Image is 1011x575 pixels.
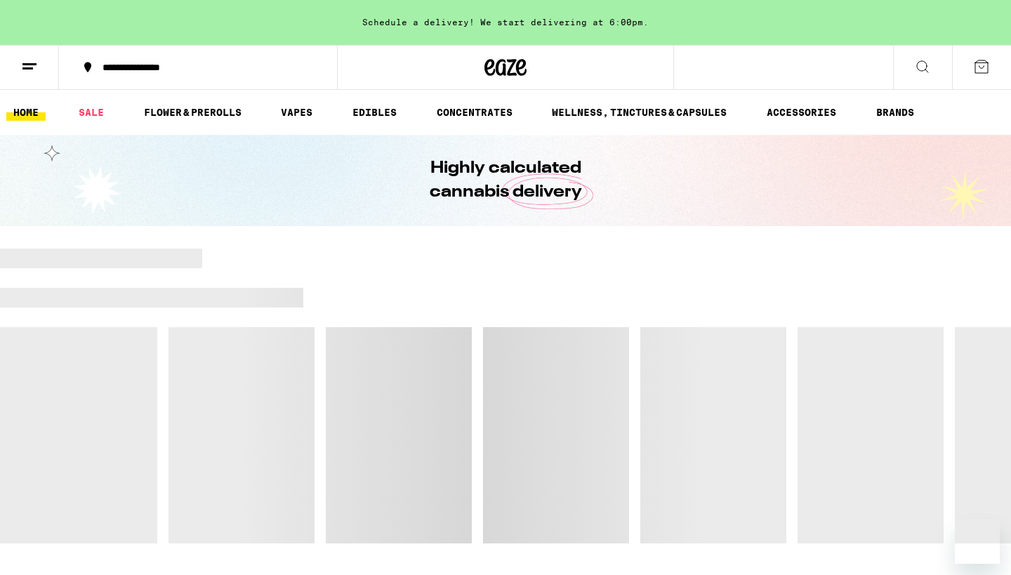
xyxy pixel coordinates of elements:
[274,104,319,121] a: VAPES
[137,104,249,121] a: FLOWER & PREROLLS
[345,104,404,121] a: EDIBLES
[72,104,111,121] a: SALE
[760,104,843,121] a: ACCESSORIES
[390,157,621,204] h1: Highly calculated cannabis delivery
[545,104,734,121] a: WELLNESS, TINCTURES & CAPSULES
[430,104,520,121] a: CONCENTRATES
[6,104,46,121] a: HOME
[955,519,1000,564] iframe: Button to launch messaging window
[869,104,921,121] a: BRANDS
